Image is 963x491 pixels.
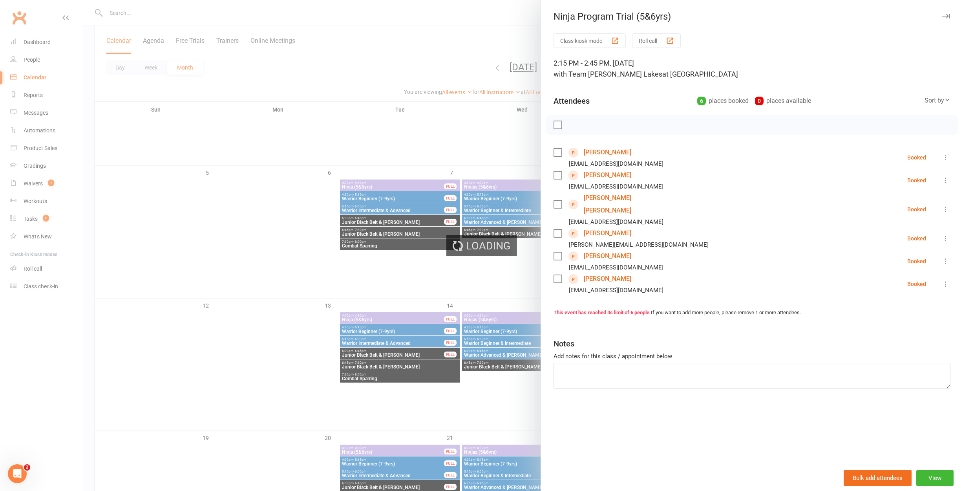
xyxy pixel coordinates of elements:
[584,227,631,240] a: [PERSON_NAME]
[554,58,950,80] div: 2:15 PM - 2:45 PM, [DATE]
[584,169,631,181] a: [PERSON_NAME]
[907,155,926,160] div: Booked
[907,258,926,264] div: Booked
[755,95,811,106] div: places available
[569,181,663,192] div: [EMAIL_ADDRESS][DOMAIN_NAME]
[554,33,626,48] button: Class kiosk mode
[569,262,663,273] div: [EMAIL_ADDRESS][DOMAIN_NAME]
[584,146,631,159] a: [PERSON_NAME]
[697,95,749,106] div: places booked
[554,310,651,315] strong: This event has reached its limit of 6 people.
[632,33,681,48] button: Roll call
[907,236,926,241] div: Booked
[907,178,926,183] div: Booked
[541,11,963,22] div: Ninja Program Trial (5&6yrs)
[554,338,574,349] div: Notes
[907,207,926,212] div: Booked
[554,70,662,78] span: with Team [PERSON_NAME] Lakes
[569,240,709,250] div: [PERSON_NAME][EMAIL_ADDRESS][DOMAIN_NAME]
[554,309,950,317] div: If you want to add more people, please remove 1 or more attendees.
[24,464,30,471] span: 2
[844,470,912,486] button: Bulk add attendees
[662,70,738,78] span: at [GEOGRAPHIC_DATA]
[697,97,706,105] div: 6
[755,97,764,105] div: 0
[584,192,674,217] a: [PERSON_NAME] [PERSON_NAME]
[569,159,663,169] div: [EMAIL_ADDRESS][DOMAIN_NAME]
[569,285,663,295] div: [EMAIL_ADDRESS][DOMAIN_NAME]
[8,464,27,483] iframe: Intercom live chat
[554,95,590,106] div: Attendees
[925,95,950,106] div: Sort by
[554,352,950,361] div: Add notes for this class / appointment below
[916,470,954,486] button: View
[584,250,631,262] a: [PERSON_NAME]
[584,273,631,285] a: [PERSON_NAME]
[907,281,926,287] div: Booked
[569,217,663,227] div: [EMAIL_ADDRESS][DOMAIN_NAME]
